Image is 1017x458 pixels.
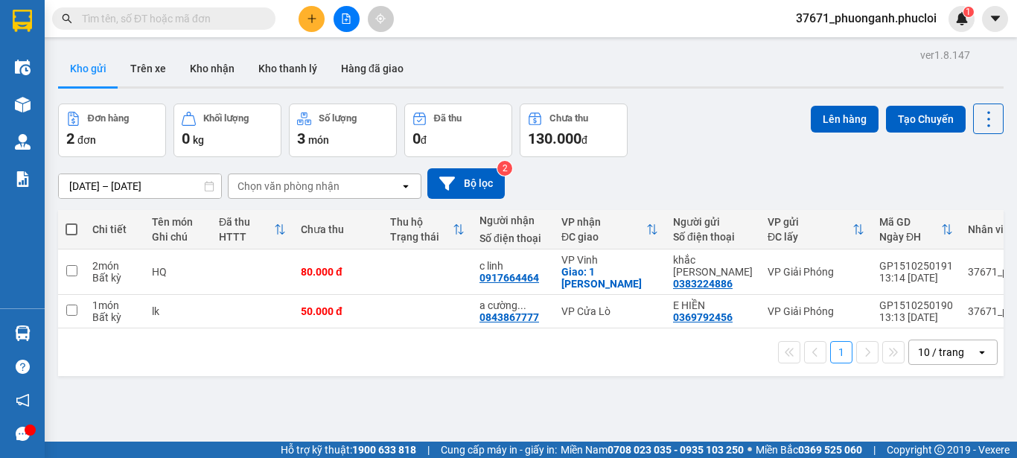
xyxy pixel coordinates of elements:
[329,51,415,86] button: Hàng đã giao
[390,216,453,228] div: Thu hộ
[497,161,512,176] sup: 2
[383,210,472,249] th: Toggle SortBy
[152,231,204,243] div: Ghi chú
[301,305,375,317] div: 50.000 đ
[301,266,375,278] div: 80.000 đ
[297,130,305,147] span: 3
[479,299,546,311] div: a cường 0586373737
[479,311,539,323] div: 0843867777
[479,260,546,272] div: c linh
[77,134,96,146] span: đơn
[58,51,118,86] button: Kho gửi
[62,13,72,24] span: search
[608,444,744,456] strong: 0708 023 035 - 0935 103 250
[211,210,293,249] th: Toggle SortBy
[173,104,281,157] button: Khối lượng0kg
[92,272,137,284] div: Bất kỳ
[879,272,953,284] div: 13:14 [DATE]
[319,113,357,124] div: Số lượng
[16,427,30,441] span: message
[15,134,31,150] img: warehouse-icon
[554,210,666,249] th: Toggle SortBy
[58,104,166,157] button: Đơn hàng2đơn
[520,104,628,157] button: Chưa thu130.000đ
[747,447,752,453] span: ⚪️
[421,134,427,146] span: đ
[673,311,733,323] div: 0369792456
[193,134,204,146] span: kg
[673,278,733,290] div: 0383224886
[281,442,416,458] span: Hỗ trợ kỹ thuật:
[92,260,137,272] div: 2 món
[390,231,453,243] div: Trạng thái
[963,7,974,17] sup: 1
[811,106,879,133] button: Lên hàng
[246,51,329,86] button: Kho thanh lý
[976,346,988,358] svg: open
[966,7,971,17] span: 1
[549,113,588,124] div: Chưa thu
[982,6,1008,32] button: caret-down
[152,305,204,317] div: lk
[182,130,190,147] span: 0
[920,47,970,63] div: ver 1.8.147
[375,13,386,24] span: aim
[873,442,876,458] span: |
[118,51,178,86] button: Trên xe
[479,214,546,226] div: Người nhận
[308,134,329,146] span: món
[59,174,221,198] input: Select a date range.
[517,299,526,311] span: ...
[92,223,137,235] div: Chi tiết
[334,6,360,32] button: file-add
[82,10,258,27] input: Tìm tên, số ĐT hoặc mã đơn
[872,210,960,249] th: Toggle SortBy
[561,266,658,290] div: Giao: 1 phan đăng lưu
[441,442,557,458] span: Cung cấp máy in - giấy in:
[13,10,32,32] img: logo-vxr
[434,113,462,124] div: Đã thu
[66,130,74,147] span: 2
[219,216,274,228] div: Đã thu
[307,13,317,24] span: plus
[178,51,246,86] button: Kho nhận
[152,266,204,278] div: HQ
[88,113,129,124] div: Đơn hàng
[427,168,505,199] button: Bộ lọc
[798,444,862,456] strong: 0369 525 060
[15,60,31,75] img: warehouse-icon
[404,104,512,157] button: Đã thu0đ
[16,393,30,407] span: notification
[879,260,953,272] div: GP1510250191
[203,113,249,124] div: Khối lượng
[561,254,658,266] div: VP Vinh
[479,272,539,284] div: 0917664464
[352,444,416,456] strong: 1900 633 818
[760,210,872,249] th: Toggle SortBy
[152,216,204,228] div: Tên món
[561,305,658,317] div: VP Cửa Lò
[92,311,137,323] div: Bất kỳ
[918,345,964,360] div: 10 / trang
[756,442,862,458] span: Miền Bắc
[934,445,945,455] span: copyright
[955,12,969,25] img: icon-new-feature
[92,299,137,311] div: 1 món
[879,216,941,228] div: Mã GD
[368,6,394,32] button: aim
[427,442,430,458] span: |
[879,299,953,311] div: GP1510250190
[341,13,351,24] span: file-add
[299,6,325,32] button: plus
[301,223,375,235] div: Chưa thu
[768,305,864,317] div: VP Giải Phóng
[16,360,30,374] span: question-circle
[673,299,753,311] div: E HIỀN
[673,231,753,243] div: Số điện thoại
[561,442,744,458] span: Miền Nam
[768,216,852,228] div: VP gửi
[237,179,339,194] div: Chọn văn phòng nhận
[219,231,274,243] div: HTTT
[561,231,646,243] div: ĐC giao
[989,12,1002,25] span: caret-down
